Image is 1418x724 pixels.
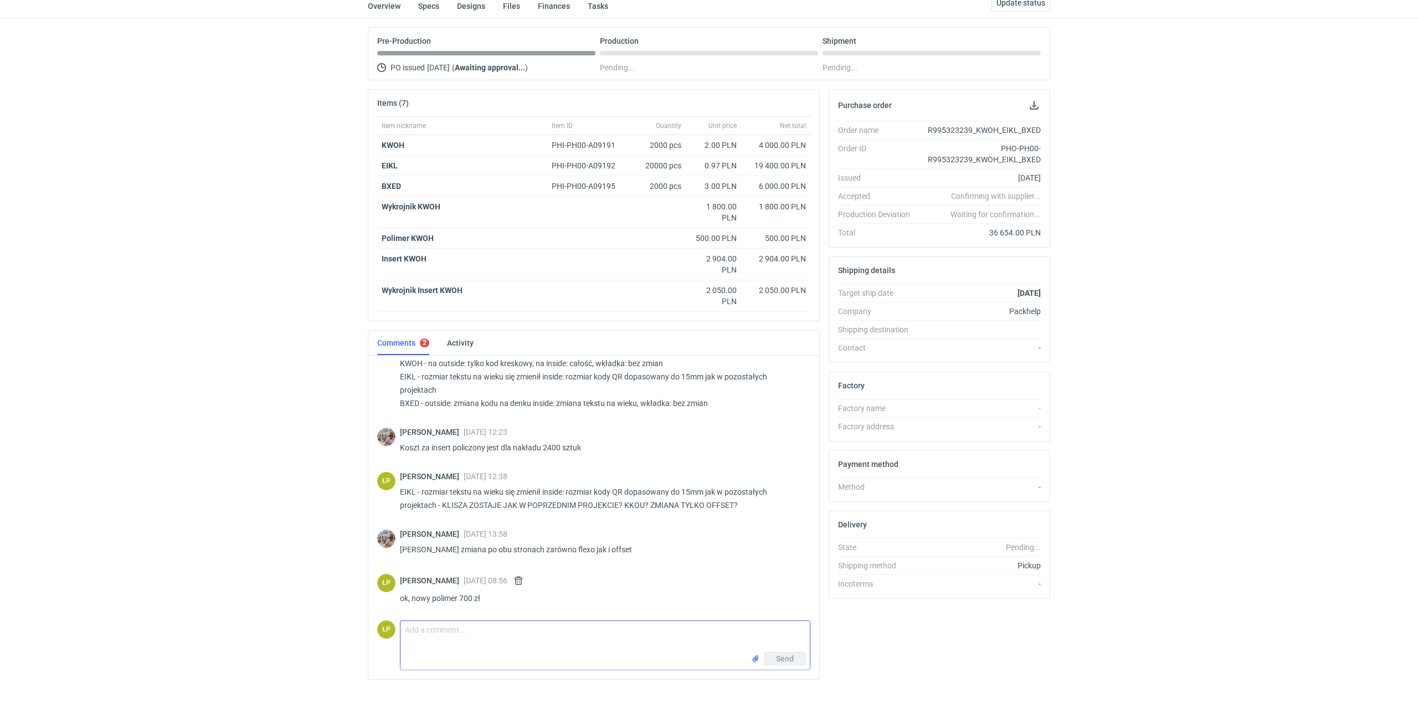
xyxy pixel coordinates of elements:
[838,520,867,529] h2: Delivery
[838,342,919,353] div: Contact
[838,381,865,390] h2: Factory
[1006,543,1041,552] em: Pending...
[382,121,426,130] span: Item nickname
[377,331,429,355] a: Comments2
[630,176,686,197] div: 2000 pcs
[838,172,919,183] div: Issued
[377,428,395,446] img: Michał Palasek
[382,254,427,263] strong: Insert KWOH
[838,306,919,317] div: Company
[776,655,794,663] span: Send
[919,578,1041,589] div: -
[690,285,737,307] div: 2 050.00 PLN
[823,37,856,45] p: Shipment
[630,135,686,156] div: 2000 pcs
[400,530,464,538] span: [PERSON_NAME]
[838,209,919,220] div: Production Deviation
[838,578,919,589] div: Incoterms
[382,182,401,191] strong: BXED
[690,181,737,192] div: 3.00 PLN
[552,121,573,130] span: Item ID
[400,428,464,437] span: [PERSON_NAME]
[838,287,919,299] div: Target ship date
[382,234,434,243] strong: Polimer KWOH
[838,481,919,492] div: Method
[400,576,464,585] span: [PERSON_NAME]
[746,140,806,151] div: 4 000.00 PLN
[377,472,395,490] div: Łukasz Postawa
[838,560,919,571] div: Shipping method
[552,160,626,171] div: PHI-PH00-A09192
[919,172,1041,183] div: [DATE]
[746,160,806,171] div: 19 400.00 PLN
[823,61,1041,74] div: Pending...
[377,99,409,107] h2: Items (7)
[919,421,1041,432] div: -
[690,140,737,151] div: 2.00 PLN
[919,306,1041,317] div: Packhelp
[552,181,626,192] div: PHI-PH00-A09195
[838,421,919,432] div: Factory address
[656,121,681,130] span: Quantity
[377,472,395,490] figcaption: ŁP
[690,201,737,223] div: 1 800.00 PLN
[690,253,737,275] div: 2 904.00 PLN
[838,227,919,238] div: Total
[838,460,898,469] h2: Payment method
[1027,99,1041,112] button: Download PO
[746,285,806,296] div: 2 050.00 PLN
[427,61,450,74] span: [DATE]
[951,209,1041,220] em: Waiting for confirmation...
[400,592,802,605] p: ok, nowy polimer 700 zł
[838,324,919,335] div: Shipping destination
[552,140,626,151] div: PHI-PH00-A09191
[746,253,806,264] div: 2 904.00 PLN
[377,37,431,45] p: Pre-Production
[919,143,1041,165] div: PHO-PH00-R995323239_KWOH_EIKL_BXED
[377,61,595,74] div: PO issued
[525,63,528,72] span: )
[464,530,507,538] span: [DATE] 13:58
[919,560,1041,571] div: Pickup
[1018,289,1041,297] strong: [DATE]
[377,530,395,548] img: Michał Palasek
[382,141,404,150] strong: KWOH
[464,576,507,585] span: [DATE] 08:56
[400,543,802,556] p: [PERSON_NAME] zmiana po obu stronach zarówno flexo jak i offset
[838,266,895,275] h2: Shipping details
[746,181,806,192] div: 6 000.00 PLN
[377,574,395,592] figcaption: ŁP
[838,143,919,165] div: Order ID
[600,61,635,74] span: Pending...
[464,472,507,481] span: [DATE] 12:38
[919,403,1041,414] div: -
[377,574,395,592] div: Łukasz Postawa
[382,202,440,211] strong: Wykrojnik KWOH
[382,286,463,295] strong: Wykrojnik Insert KWOH
[423,339,427,347] div: 2
[377,620,395,639] figcaption: ŁP
[764,652,805,665] button: Send
[951,192,1041,201] em: Confirming with supplier...
[919,481,1041,492] div: -
[838,542,919,553] div: State
[838,403,919,414] div: Factory name
[464,428,507,437] span: [DATE] 12:23
[838,125,919,136] div: Order name
[919,125,1041,136] div: R995323239_KWOH_EIKL_BXED
[400,441,802,454] p: Koszt za insert policzony jest dla nakładu 2400 sztuk
[452,63,455,72] span: (
[382,161,398,170] strong: EIKL
[919,342,1041,353] div: -
[377,620,395,639] div: Łukasz Postawa
[746,233,806,244] div: 500.00 PLN
[447,331,474,355] a: Activity
[690,233,737,244] div: 500.00 PLN
[400,472,464,481] span: [PERSON_NAME]
[838,191,919,202] div: Accepted
[780,121,806,130] span: Net total
[708,121,737,130] span: Unit price
[838,101,892,110] h2: Purchase order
